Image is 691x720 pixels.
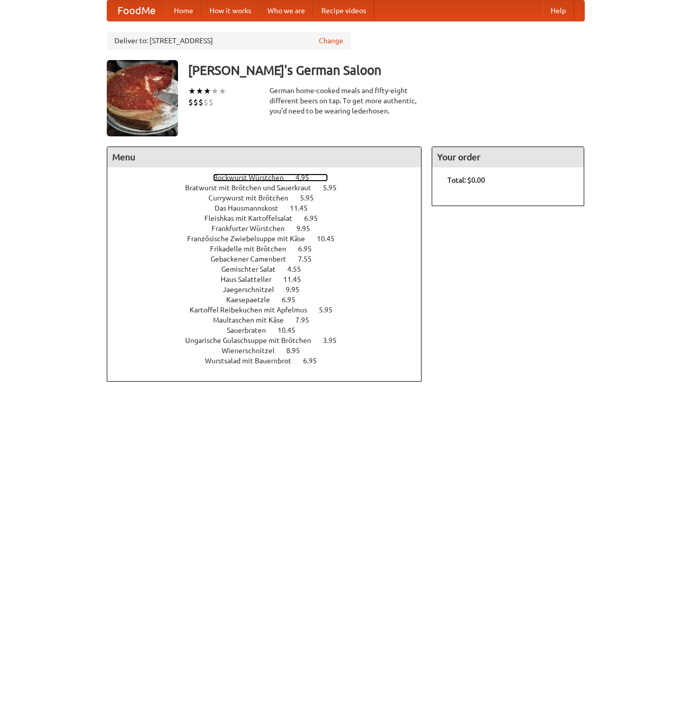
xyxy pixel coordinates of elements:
a: How it works [201,1,259,21]
span: Gebackener Camenbert [211,255,296,263]
a: Bratwurst mit Brötchen und Sauerkraut 5.95 [185,184,355,192]
a: Sauerbraten 10.45 [227,326,314,334]
img: angular.jpg [107,60,178,136]
li: ★ [196,85,203,97]
a: Kartoffel Reibekuchen mit Apfelmus 5.95 [190,306,351,314]
span: Frikadelle mit Brötchen [210,245,296,253]
span: 3.95 [323,336,347,344]
a: Jaegerschnitzel 9.95 [223,285,318,294]
li: ★ [203,85,211,97]
span: 9.95 [286,285,310,294]
li: ★ [188,85,196,97]
span: Fleishkas mit Kartoffelsalat [204,214,303,222]
a: Ungarische Gulaschsuppe mit Brötchen 3.95 [185,336,355,344]
a: FoodMe [107,1,166,21]
div: Deliver to: [STREET_ADDRESS] [107,32,351,50]
a: Wurstsalad mit Bauernbrot 6.95 [205,357,336,365]
span: 10.45 [278,326,306,334]
li: $ [188,97,193,108]
span: Gemischter Salat [221,265,286,273]
span: 6.95 [298,245,322,253]
a: Haus Salatteller 11.45 [221,275,320,283]
span: Bockwurst Würstchen [213,174,294,182]
span: Kaesepaetzle [226,296,280,304]
span: Frankfurter Würstchen [212,224,295,233]
b: Total: $0.00 [447,176,485,184]
div: German home-cooked meals and fifty-eight different beers on tap. To get more authentic, you'd nee... [269,85,422,116]
span: 4.95 [295,174,319,182]
a: Maultaschen mit Käse 7.95 [213,316,328,324]
a: Who we are [259,1,313,21]
li: $ [193,97,198,108]
a: Recipe videos [313,1,374,21]
a: Fleishkas mit Kartoffelsalat 6.95 [204,214,337,222]
span: Wurstsalad mit Bauernbrot [205,357,302,365]
span: 11.45 [290,204,318,212]
a: Frikadelle mit Brötchen 6.95 [210,245,331,253]
a: Change [319,36,343,46]
a: Home [166,1,201,21]
a: Wienerschnitzel 8.95 [222,347,319,355]
span: Sauerbraten [227,326,276,334]
a: Help [543,1,574,21]
h4: Menu [107,147,422,167]
h3: [PERSON_NAME]'s German Saloon [188,60,585,80]
a: Frankfurter Würstchen 9.95 [212,224,329,233]
span: 8.95 [286,347,310,355]
span: 10.45 [317,235,345,243]
span: Currywurst mit Brötchen [208,194,298,202]
span: 5.95 [300,194,324,202]
span: Französische Zwiebelsuppe mit Käse [187,235,315,243]
a: Currywurst mit Brötchen 5.95 [208,194,333,202]
span: Jaegerschnitzel [223,285,284,294]
li: ★ [211,85,219,97]
li: $ [198,97,203,108]
span: 5.95 [319,306,343,314]
li: $ [203,97,208,108]
span: Das Hausmannskost [215,204,288,212]
span: Maultaschen mit Käse [213,316,294,324]
span: 4.55 [287,265,311,273]
a: Gemischter Salat 4.55 [221,265,320,273]
span: Ungarische Gulaschsuppe mit Brötchen [185,336,321,344]
span: 11.45 [283,275,311,283]
li: $ [208,97,214,108]
a: Gebackener Camenbert 7.55 [211,255,331,263]
span: Kartoffel Reibekuchen mit Apfelmus [190,306,317,314]
a: Das Hausmannskost 11.45 [215,204,326,212]
a: Bockwurst Würstchen 4.95 [213,174,328,182]
span: 5.95 [323,184,347,192]
span: 7.55 [298,255,322,263]
span: 6.95 [303,357,327,365]
span: Haus Salatteller [221,275,282,283]
span: Bratwurst mit Brötchen und Sauerkraut [185,184,321,192]
li: ★ [219,85,226,97]
span: 9.95 [296,224,320,233]
a: Französische Zwiebelsuppe mit Käse 10.45 [187,235,353,243]
span: Wienerschnitzel [222,347,285,355]
span: 6.95 [304,214,328,222]
span: 6.95 [282,296,306,304]
a: Kaesepaetzle 6.95 [226,296,314,304]
span: 7.95 [295,316,319,324]
h4: Your order [432,147,584,167]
